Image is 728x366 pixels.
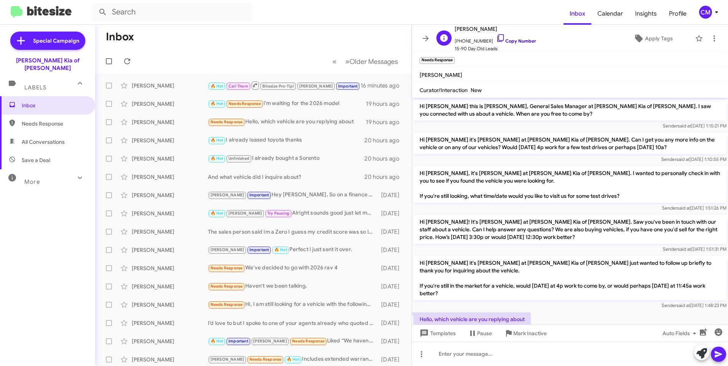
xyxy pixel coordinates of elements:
div: Haven't we been talking. [208,282,378,291]
p: Hi [PERSON_NAME], it's [PERSON_NAME] at [PERSON_NAME] Kia of [PERSON_NAME]. I wanted to personall... [413,166,726,203]
span: Save a Deal [22,156,50,164]
p: Hi [PERSON_NAME] this is [PERSON_NAME], General Sales Manager at [PERSON_NAME] Kia of [PERSON_NAM... [413,99,726,121]
span: Try Pausing [267,211,289,216]
div: 20 hours ago [364,137,406,144]
div: Hi, I am still looking for a vehicle with the following config: Kia [DATE] SX-Prestige Hybrid Ext... [208,300,378,309]
nav: Page navigation example [328,54,402,69]
span: Labels [24,84,46,91]
div: [DATE] [378,264,406,272]
div: I already bought a Sorento [208,154,364,163]
span: 🔥 Hot [211,101,224,106]
a: Inbox [564,3,591,25]
span: Apply Tags [645,32,673,45]
span: [PERSON_NAME] [420,72,462,78]
div: I’d love to but I spoke to one of your agents already who quoted me $650 with nothing out of pock... [208,319,378,327]
div: [DATE] [378,283,406,290]
span: Calendar [591,3,629,25]
span: Auto Fields [663,326,699,340]
span: Needs Response [228,101,261,106]
span: Call Them [228,84,248,89]
div: [PERSON_NAME] [132,137,208,144]
div: I'm waiting for the 2026 model [208,99,366,108]
span: [PERSON_NAME] [228,211,262,216]
span: Important [228,339,248,344]
span: said at [676,156,690,162]
span: 🔥 Hot [211,138,224,143]
span: Sender [DATE] 1:48:23 PM [662,302,726,308]
button: Mark Inactive [498,326,553,340]
span: 🔥 Hot [211,339,224,344]
span: Important [249,247,269,252]
div: And what vehicle did I inquire about? [208,173,364,181]
div: [DATE] [378,246,406,254]
span: Older Messages [350,57,398,66]
p: Hi [PERSON_NAME]! It's [PERSON_NAME] at [PERSON_NAME] Kia of [PERSON_NAME]. Saw you've been in to... [413,215,726,244]
span: Unfinished [228,156,249,161]
a: Profile [663,3,693,25]
span: 🔥 Hot [211,211,224,216]
span: Needs Response [211,266,243,271]
div: [PERSON_NAME] [132,173,208,181]
span: said at [677,205,690,211]
a: Special Campaign [10,32,85,50]
div: 19 hours ago [366,118,406,126]
div: [PERSON_NAME] [132,118,208,126]
button: CM [693,6,720,19]
div: [DATE] [378,319,406,327]
div: [PERSON_NAME] [132,283,208,290]
span: « [332,57,337,66]
div: [PERSON_NAME] [132,210,208,217]
div: [PERSON_NAME] [132,191,208,199]
button: Apply Tags [614,32,691,45]
a: Copy Number [496,38,536,44]
div: [PERSON_NAME] [132,301,208,309]
div: 20 hours ago [364,155,406,162]
span: Needs Response [211,119,243,124]
button: Pause [462,326,498,340]
button: Auto Fields [656,326,705,340]
span: All Conversations [22,138,65,146]
span: Inbox [22,102,86,109]
span: Important [338,84,358,89]
span: Needs Response [211,302,243,307]
span: 🔥 Hot [211,156,224,161]
div: [DATE] [378,301,406,309]
div: [DATE] [378,210,406,217]
span: More [24,178,40,185]
div: I already leased toyota thanks [208,136,364,145]
span: Sender [DATE] 1:10:55 PM [661,156,726,162]
div: 16 minutes ago [361,82,406,89]
span: » [345,57,350,66]
span: Needs Response [292,339,324,344]
span: Important [249,193,269,197]
span: [PHONE_NUMBER] [455,33,536,45]
div: [DATE] [378,356,406,363]
div: The sales person said Im a Zero I guess my credit score was so low I couldnt leave the lot with a... [208,228,378,236]
div: [PERSON_NAME] [132,246,208,254]
button: Previous [328,54,341,69]
div: Alright sounds good just let me know! [208,209,378,218]
span: Needs Response [249,357,282,362]
button: Next [341,54,402,69]
span: [PERSON_NAME] [253,339,287,344]
span: said at [678,123,691,129]
div: [PERSON_NAME] [132,155,208,162]
div: [PERSON_NAME] [132,264,208,272]
button: Templates [412,326,462,340]
div: [DATE] [378,228,406,236]
span: Insights [629,3,663,25]
div: Perfect I just sent it over. [208,245,378,254]
span: Mark Inactive [513,326,547,340]
span: Sender [DATE] 1:15:21 PM [663,123,726,129]
div: Includes extended warranty [208,355,378,364]
span: [PERSON_NAME] [211,247,244,252]
div: [PERSON_NAME] [132,228,208,236]
div: K [208,81,361,90]
p: Hello, which vehicle are you replying about [413,312,531,326]
div: 20 hours ago [364,173,406,181]
span: Bitesize Pro-Tip! [262,84,294,89]
span: Templates [418,326,456,340]
span: Pause [477,326,492,340]
span: Curator/Interaction [420,87,468,94]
